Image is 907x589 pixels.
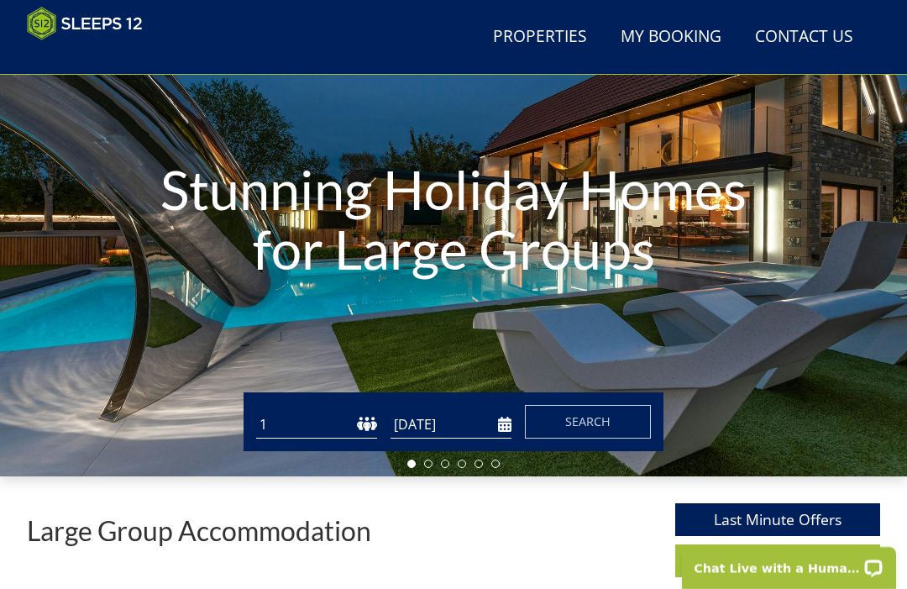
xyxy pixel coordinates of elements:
iframe: Customer reviews powered by Trustpilot [18,50,195,65]
a: Last Minute Offers [675,503,880,536]
a: My Booking [614,18,728,56]
p: Large Group Accommodation [27,516,371,545]
h1: Stunning Holiday Homes for Large Groups [136,126,771,313]
img: Sleeps 12 [27,7,143,40]
a: Contact Us [748,18,860,56]
iframe: LiveChat chat widget [671,536,907,589]
button: Search [525,405,651,439]
input: Arrival Date [391,411,511,439]
span: Search [565,413,611,429]
a: Properties [486,18,594,56]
